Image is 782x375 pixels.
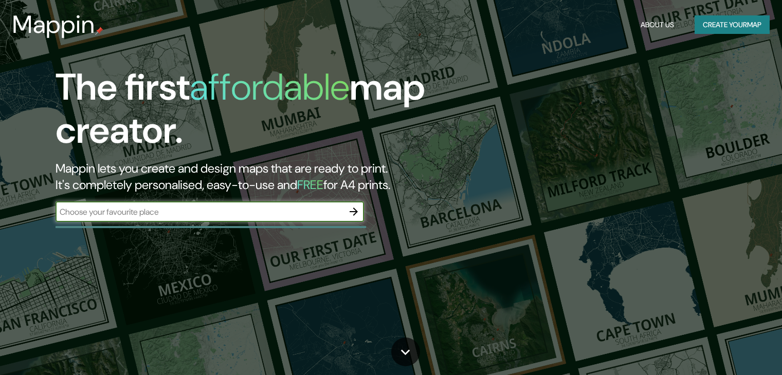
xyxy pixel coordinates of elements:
button: About Us [636,15,678,34]
input: Choose your favourite place [56,206,343,218]
button: Create yourmap [695,15,770,34]
h2: Mappin lets you create and design maps that are ready to print. It's completely personalised, eas... [56,160,447,193]
h3: Mappin [12,10,95,39]
h1: affordable [190,63,350,111]
h1: The first map creator. [56,66,447,160]
iframe: Help widget launcher [690,335,771,364]
img: mappin-pin [95,27,103,35]
h5: FREE [297,177,323,193]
